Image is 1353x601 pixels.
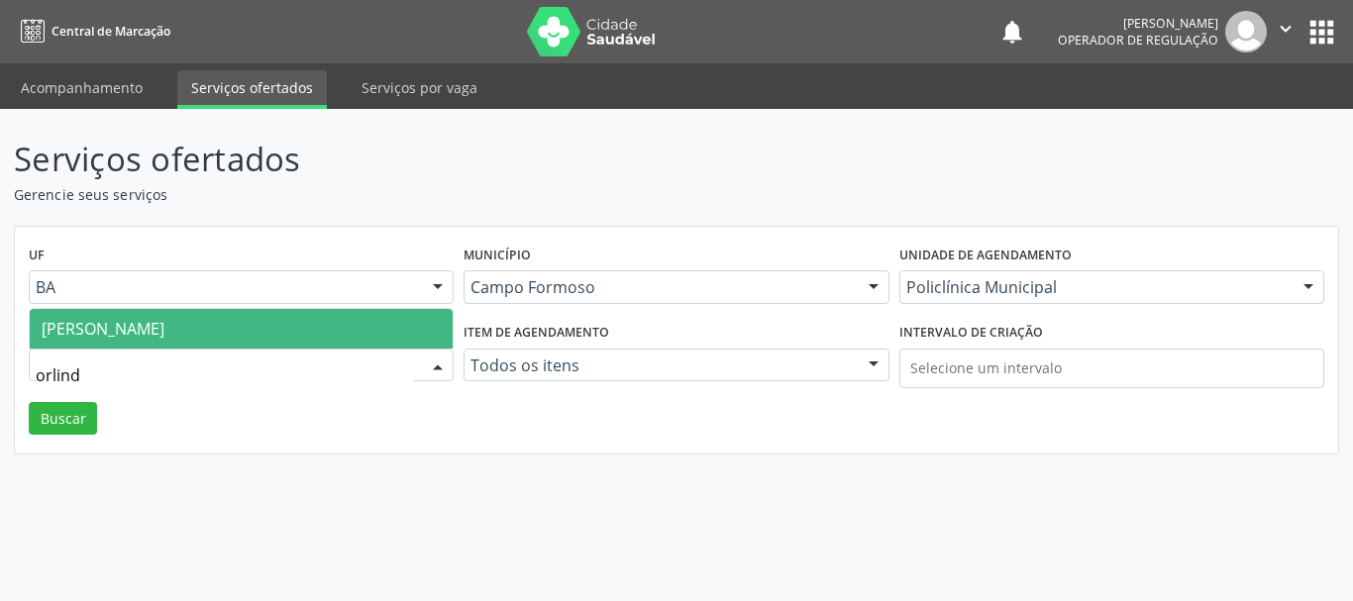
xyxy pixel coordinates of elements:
button: notifications [998,18,1026,46]
a: Central de Marcação [14,15,170,48]
p: Gerencie seus serviços [14,184,942,205]
span: BA [36,277,413,297]
img: img [1225,11,1267,52]
a: Serviços por vaga [348,70,491,105]
button: apps [1304,15,1339,50]
label: Intervalo de criação [899,318,1043,349]
span: Policlínica Municipal [906,277,1284,297]
span: [PERSON_NAME] [42,318,164,340]
button: Buscar [29,402,97,436]
i:  [1275,18,1297,40]
span: Central de Marcação [52,23,170,40]
a: Acompanhamento [7,70,156,105]
div: [PERSON_NAME] [1058,15,1218,32]
button:  [1267,11,1304,52]
span: Campo Formoso [470,277,848,297]
label: Município [464,241,531,271]
input: Selecione um profissional [36,355,413,395]
a: Serviços ofertados [177,70,327,109]
input: Selecione um intervalo [899,349,1324,388]
span: Operador de regulação [1058,32,1218,49]
label: Unidade de agendamento [899,241,1072,271]
label: UF [29,241,45,271]
label: Item de agendamento [464,318,609,349]
span: Todos os itens [470,355,848,375]
p: Serviços ofertados [14,135,942,184]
